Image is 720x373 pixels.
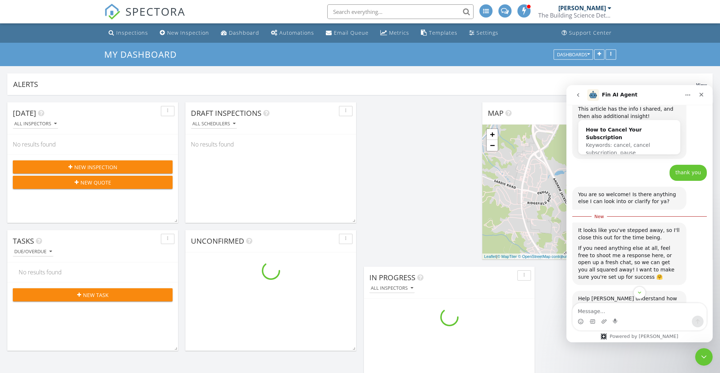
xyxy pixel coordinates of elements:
[538,12,611,19] div: The Building Science Detectives
[323,26,372,40] a: Email Queue
[104,4,120,20] img: The Best Home Inspection Software - Spectora
[74,163,117,171] span: New Inspection
[13,108,36,118] span: [DATE]
[484,254,496,259] a: Leaflet
[369,283,415,293] button: All Inspectors
[191,119,237,129] button: All schedulers
[487,140,498,151] a: Zoom out
[14,249,52,254] div: Due/Overdue
[191,236,244,246] span: Unconfirmed
[334,29,369,36] div: Email Queue
[192,121,235,126] div: All schedulers
[167,29,209,36] div: New Inspection
[125,4,185,19] span: SPECTORA
[157,26,212,40] a: New Inspection
[559,26,615,40] a: Support Center
[14,121,57,126] div: All Inspectors
[229,29,259,36] div: Dashboard
[83,291,109,299] span: New Task
[476,29,498,36] div: Settings
[695,348,713,366] iframe: Intercom live chat
[7,134,178,154] div: No results found
[369,273,415,282] span: In Progress
[13,288,173,301] button: New Task
[488,108,504,118] span: Map
[418,26,460,40] a: Templates
[482,254,574,260] div: |
[13,262,172,282] div: No results found
[106,26,151,40] a: Inspections
[487,129,498,140] a: Zoom in
[13,247,53,257] button: Due/Overdue
[554,49,593,60] button: Dashboards
[13,176,173,189] button: New Quote
[557,52,590,57] div: Dashboards
[13,79,696,89] div: Alerts
[116,29,148,36] div: Inspections
[466,26,501,40] a: Settings
[13,160,173,174] button: New Inspection
[327,4,474,19] input: Search everything...
[80,179,111,186] span: New Quote
[185,134,356,154] div: No results found
[13,119,58,129] button: All Inspectors
[371,286,413,291] div: All Inspectors
[104,48,183,60] a: My Dashboard
[566,85,713,342] iframe: Intercom live chat
[191,108,261,118] span: Draft Inspections
[268,26,317,40] a: Automations (Advanced)
[218,26,262,40] a: Dashboard
[569,29,612,36] div: Support Center
[518,254,573,259] a: © OpenStreetMap contributors
[104,10,185,25] a: SPECTORA
[696,82,707,88] span: View
[13,236,34,246] span: Tasks
[279,29,314,36] div: Automations
[389,29,409,36] div: Metrics
[558,4,606,12] div: [PERSON_NAME]
[429,29,457,36] div: Templates
[377,26,412,40] a: Metrics
[497,254,517,259] a: © MapTiler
